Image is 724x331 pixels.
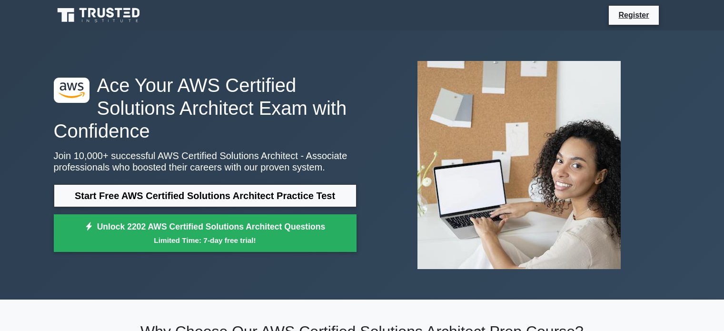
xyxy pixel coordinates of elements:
[54,74,357,142] h1: Ace Your AWS Certified Solutions Architect Exam with Confidence
[66,235,345,246] small: Limited Time: 7-day free trial!
[54,184,357,207] a: Start Free AWS Certified Solutions Architect Practice Test
[54,214,357,252] a: Unlock 2202 AWS Certified Solutions Architect QuestionsLimited Time: 7-day free trial!
[613,9,655,21] a: Register
[54,150,357,173] p: Join 10,000+ successful AWS Certified Solutions Architect - Associate professionals who boosted t...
